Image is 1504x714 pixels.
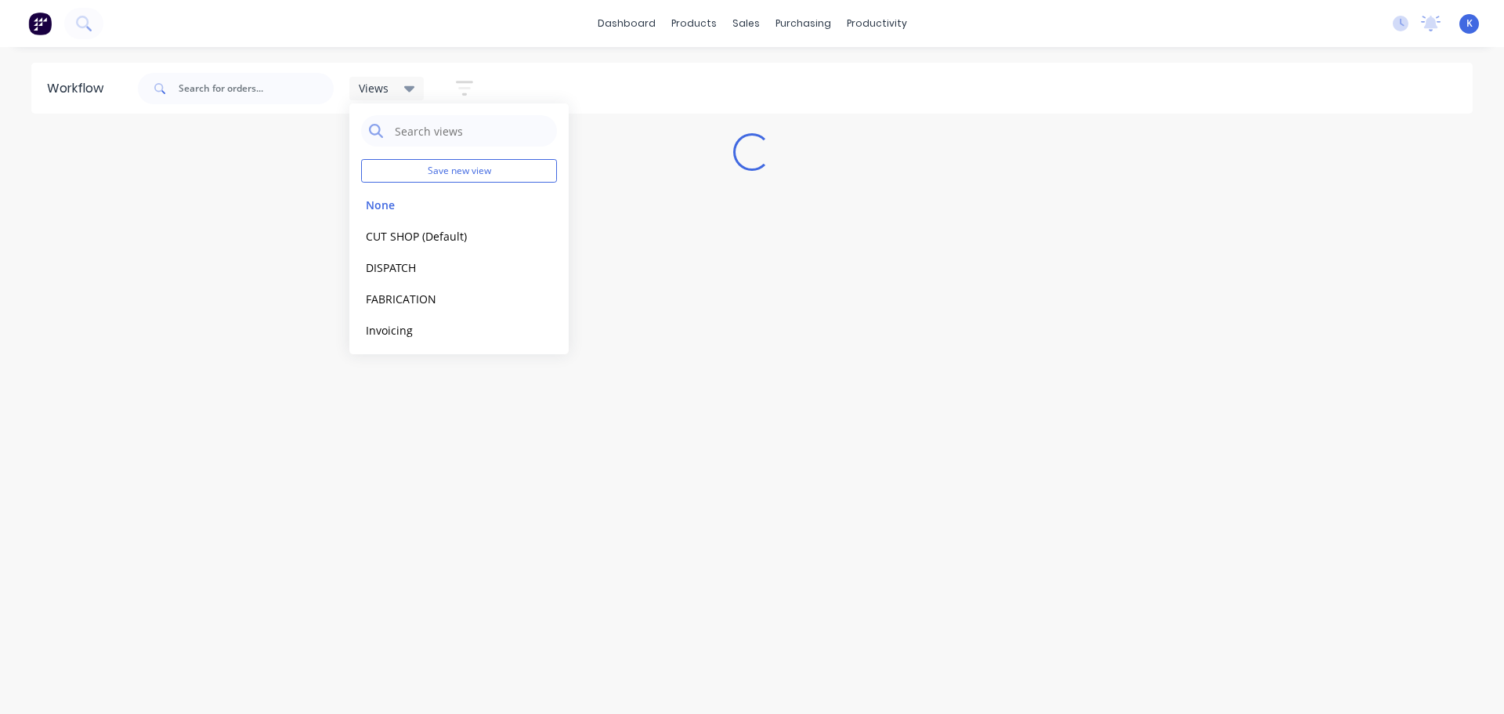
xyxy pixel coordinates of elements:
[361,259,528,277] button: DISPATCH
[590,12,663,35] a: dashboard
[28,12,52,35] img: Factory
[47,79,111,98] div: Workflow
[663,12,725,35] div: products
[361,196,528,214] button: None
[361,353,528,371] button: MOULDING
[393,115,549,147] input: Search views
[768,12,839,35] div: purchasing
[839,12,915,35] div: productivity
[179,73,334,104] input: Search for orders...
[361,227,528,245] button: CUT SHOP (Default)
[359,80,389,96] span: Views
[361,321,528,339] button: Invoicing
[361,290,528,308] button: FABRICATION
[725,12,768,35] div: sales
[361,159,557,183] button: Save new view
[1466,16,1473,31] span: K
